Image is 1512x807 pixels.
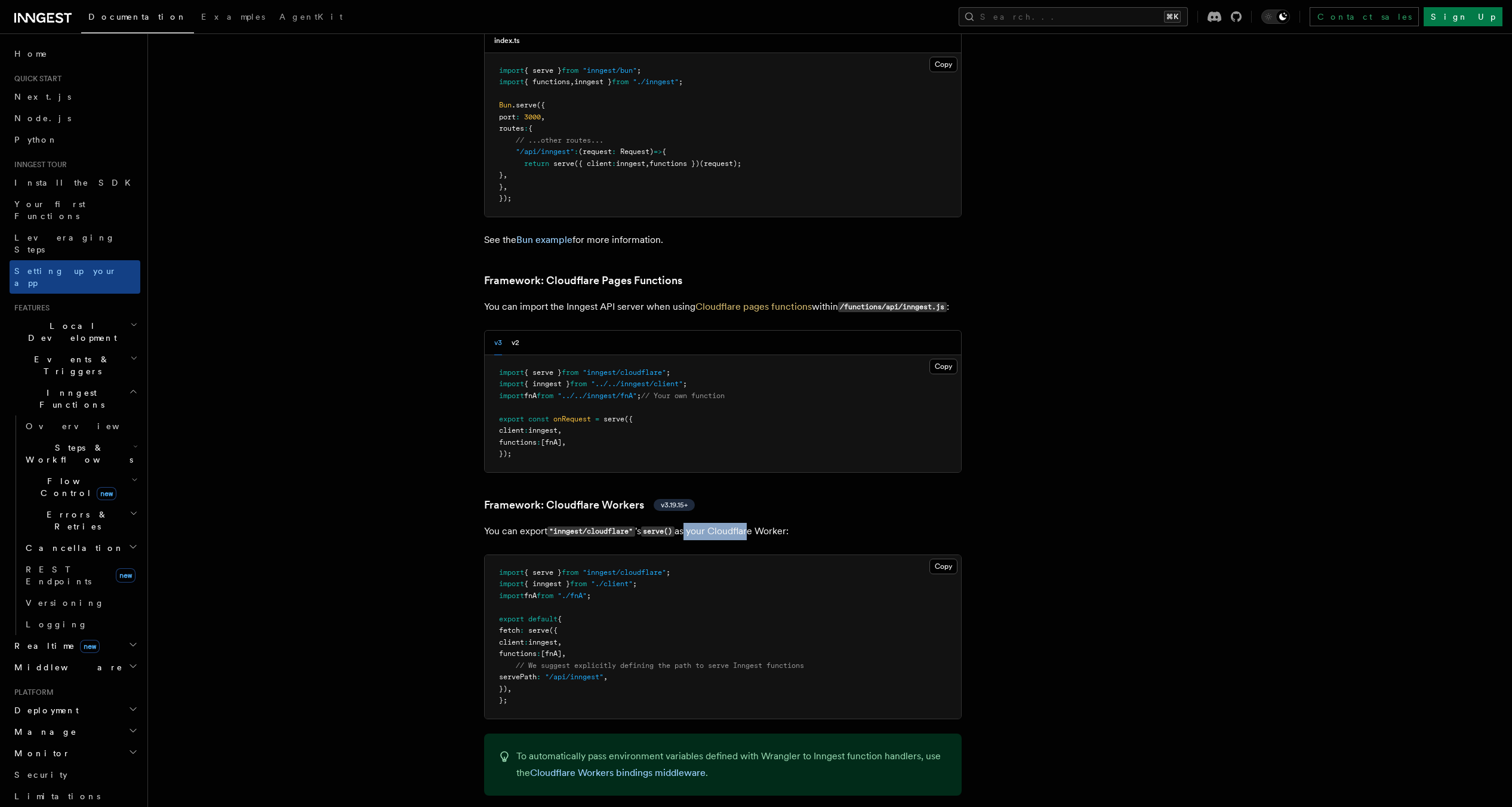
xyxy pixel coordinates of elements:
[10,635,140,657] button: Realtimenew
[14,199,85,221] span: Your first Functions
[537,101,545,109] span: ({
[570,380,587,388] span: from
[10,129,140,150] a: Python
[516,136,603,144] span: // ...other routes...
[507,685,512,693] span: ,
[562,568,578,577] span: from
[583,368,666,377] span: "inngest/cloudflare"
[21,614,140,635] a: Logging
[499,592,524,600] span: import
[524,368,562,377] span: { serve }
[21,592,140,614] a: Versioning
[10,107,140,129] a: Node.js
[512,331,519,355] button: v2
[558,426,562,435] span: ,
[10,721,140,743] button: Manage
[641,526,675,537] code: serve()
[10,688,54,697] span: Platform
[10,227,140,260] a: Leveraging Steps
[21,442,133,466] span: Steps & Workflows
[612,147,616,156] span: :
[499,392,524,400] span: import
[591,380,683,388] span: "../../inngest/client"
[512,101,537,109] span: .serve
[10,786,140,807] a: Limitations
[10,193,140,227] a: Your first Functions
[541,438,562,446] span: [fnA]
[10,74,61,84] span: Quick start
[10,349,140,382] button: Events & Triggers
[21,542,124,554] span: Cancellation
[10,704,79,716] span: Deployment
[10,86,140,107] a: Next.js
[21,437,140,470] button: Steps & Workflows
[574,147,578,156] span: :
[10,661,123,673] span: Middleware
[484,232,962,248] p: See the for more information.
[591,580,633,588] span: "./client"
[499,183,503,191] span: }
[14,113,71,123] span: Node.js
[88,12,187,21] span: Documentation
[499,615,524,623] span: export
[484,523,962,540] p: You can export 's as your Cloudflare Worker:
[503,171,507,179] span: ,
[21,509,130,532] span: Errors & Retries
[499,638,524,646] span: client
[570,78,574,86] span: ,
[10,415,140,635] div: Inngest Functions
[624,415,633,423] span: ({
[524,66,562,75] span: { serve }
[524,159,549,168] span: return
[10,382,140,415] button: Inngest Functions
[666,568,670,577] span: ;
[10,764,140,786] a: Security
[929,559,957,574] button: Copy
[612,78,629,86] span: from
[499,580,524,588] span: import
[516,147,574,156] span: "/api/inngest"
[524,426,528,435] span: :
[26,565,91,586] span: REST Endpoints
[545,673,603,681] span: "/api/inngest"
[10,315,140,349] button: Local Development
[929,359,957,374] button: Copy
[14,233,115,254] span: Leveraging Steps
[21,559,140,592] a: REST Endpointsnew
[116,568,136,583] span: new
[484,272,682,289] a: Framework: Cloudflare Pages Functions
[553,159,574,168] span: serve
[603,415,624,423] span: serve
[620,147,649,156] span: Request
[26,620,88,629] span: Logging
[10,640,100,652] span: Realtime
[494,331,502,355] button: v3
[537,438,541,446] span: :
[595,415,599,423] span: =
[499,78,524,86] span: import
[616,159,645,168] span: inngest
[574,159,612,168] span: ({ client
[10,387,129,411] span: Inngest Functions
[10,172,140,193] a: Install the SDK
[516,113,520,121] span: :
[10,657,140,678] button: Middleware
[1164,11,1181,23] kbd: ⌘K
[21,475,131,499] span: Flow Control
[499,415,524,423] span: export
[499,124,524,133] span: routes
[683,380,687,388] span: ;
[499,113,516,121] span: port
[499,626,520,634] span: fetch
[14,178,138,187] span: Install the SDK
[558,392,637,400] span: "../../inngest/fnA"
[10,747,70,759] span: Monitor
[524,568,562,577] span: { serve }
[633,78,679,86] span: "./inngest"
[645,159,649,168] span: ,
[201,12,265,21] span: Examples
[633,580,637,588] span: ;
[14,770,67,780] span: Security
[10,160,67,170] span: Inngest tour
[537,673,541,681] span: :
